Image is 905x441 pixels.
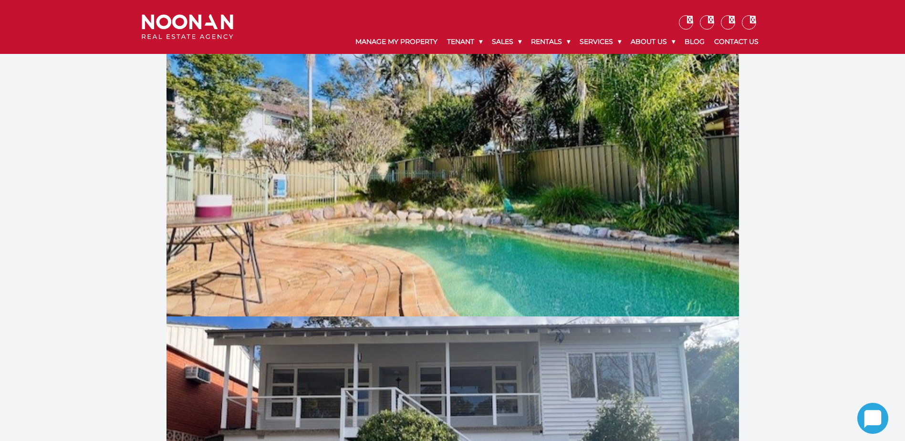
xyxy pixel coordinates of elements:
[626,30,680,54] a: About Us
[526,30,575,54] a: Rentals
[351,30,442,54] a: Manage My Property
[680,30,709,54] a: Blog
[142,14,233,40] img: Noonan Real Estate Agency
[442,30,487,54] a: Tenant
[575,30,626,54] a: Services
[487,30,526,54] a: Sales
[709,30,763,54] a: Contact Us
